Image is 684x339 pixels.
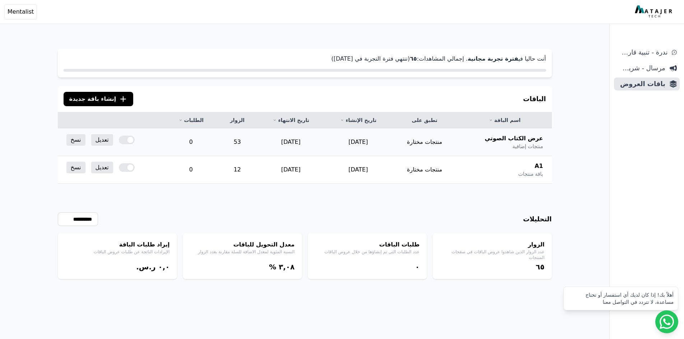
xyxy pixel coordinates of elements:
[91,162,113,173] a: تعديل
[164,128,218,156] td: 0
[440,262,545,272] div: ٦٥
[325,156,392,184] td: [DATE]
[392,128,457,156] td: منتجات مختارة
[485,134,543,143] span: عرض الكتاب الصوتي
[4,4,37,19] button: Mentalist
[218,112,257,128] th: الزوار
[269,263,276,271] span: %
[158,263,169,271] bdi: ۰,۰
[64,92,134,106] button: إنشاء باقة جديدة
[218,128,257,156] td: 53
[218,156,257,184] td: 12
[518,170,543,178] span: باقة منتجات
[568,291,674,306] div: أهلاً بك! إذا كان لديك أي استفسار أو تحتاج مساعدة، لا تتردد في التواصل معنا
[410,55,417,62] strong: ٦٥
[315,249,420,255] p: عدد الطلبات التي تم إنشاؤها من خلال عروض الباقات
[512,143,543,150] span: منتجات إضافية
[617,63,665,73] span: مرسال - شريط دعاية
[523,214,552,224] h3: التحليلات
[315,240,420,249] h4: طلبات الباقات
[467,55,518,62] strong: فترة تجربة مجانية
[69,95,116,103] span: إنشاء باقة جديدة
[315,262,420,272] div: ۰
[136,263,155,271] span: ر.س.
[279,263,294,271] bdi: ۳,۰٨
[535,162,543,170] span: A1
[64,55,546,63] p: أنت حاليا في . إجمالي المشاهدات: (تنتهي فترة التجربة في [DATE])
[392,156,457,184] td: منتجات مختارة
[440,240,545,249] h4: الزوار
[266,117,316,124] a: تاريخ الانتهاء
[173,117,209,124] a: الطلبات
[392,112,457,128] th: تطبق على
[190,249,295,255] p: النسبة المئوية لمعدل الاضافة للسلة مقارنة بعدد الزوار
[66,134,85,146] a: نسخ
[8,8,34,16] span: Mentalist
[65,249,170,255] p: الإيرادات الناتجة عن طلبات عروض الباقات
[466,117,543,124] a: اسم الباقة
[91,134,113,146] a: تعديل
[257,128,325,156] td: [DATE]
[635,5,674,18] img: MatajerTech Logo
[617,79,665,89] span: باقات العروض
[257,156,325,184] td: [DATE]
[164,156,218,184] td: 0
[617,47,667,57] span: ندرة - تنبية قارب علي النفاذ
[190,240,295,249] h4: معدل التحويل للباقات
[325,128,392,156] td: [DATE]
[440,249,545,260] p: عدد الزوار الذين شاهدوا عروض الباقات في صفحات المنتجات
[66,162,85,173] a: نسخ
[523,94,546,104] h3: الباقات
[333,117,383,124] a: تاريخ الإنشاء
[65,240,170,249] h4: إيراد طلبات الباقة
